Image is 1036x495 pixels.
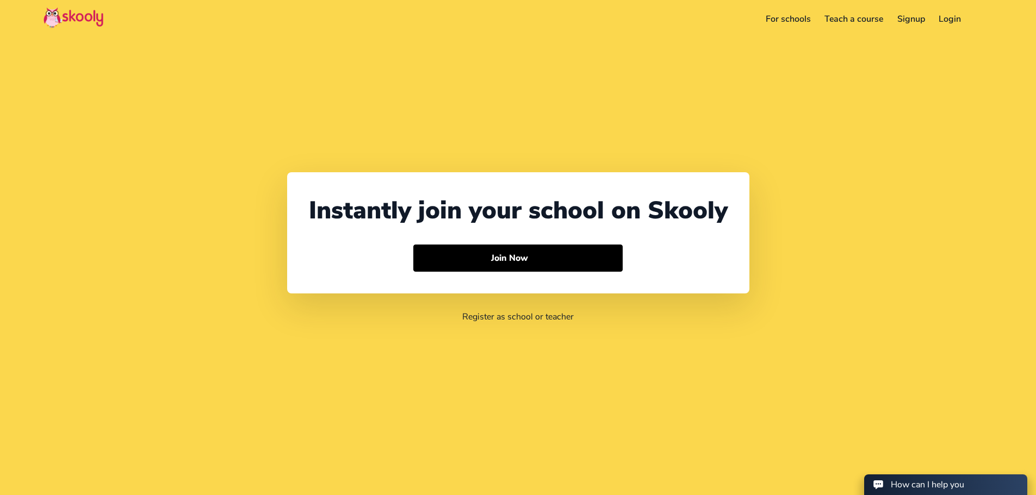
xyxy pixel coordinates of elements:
button: Join Now [413,245,623,272]
a: Register as school or teacher [462,311,574,323]
a: Signup [890,10,932,28]
img: Skooly [44,7,103,28]
div: Instantly join your school on Skooly [309,194,728,227]
a: For schools [759,10,818,28]
a: Login [932,10,969,28]
a: Teach a course [817,10,890,28]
